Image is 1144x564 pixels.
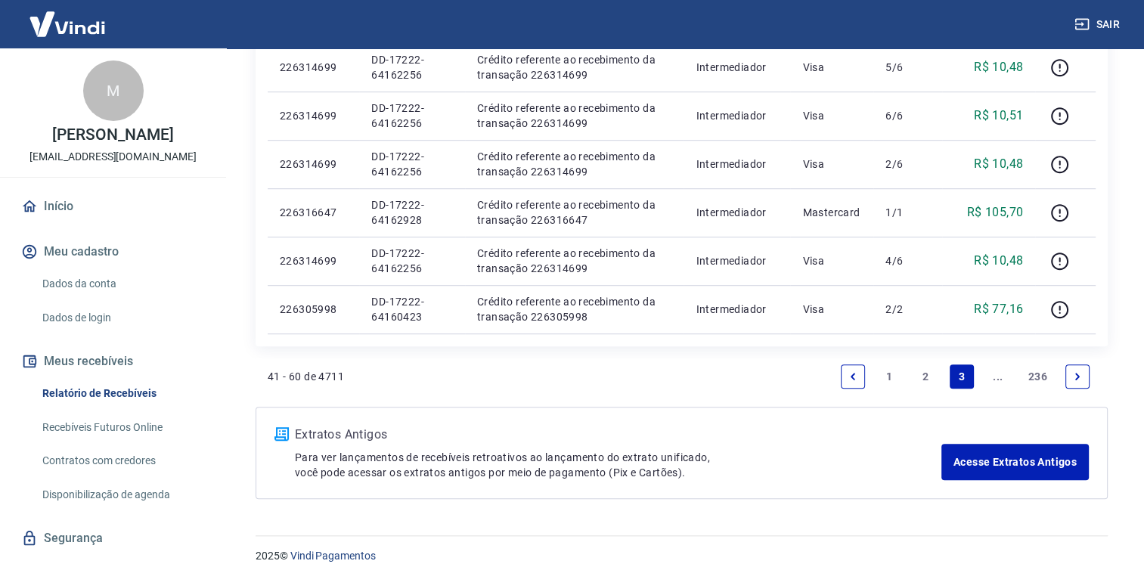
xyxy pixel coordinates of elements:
p: [EMAIL_ADDRESS][DOMAIN_NAME] [29,149,197,165]
a: Acesse Extratos Antigos [941,444,1089,480]
a: Next page [1065,364,1090,389]
p: DD-17222-64162256 [371,149,452,179]
p: R$ 77,16 [974,300,1023,318]
button: Meu cadastro [18,235,208,268]
img: Vindi [18,1,116,47]
p: 6/6 [885,108,930,123]
p: 226314699 [280,60,347,75]
a: Disponibilização de agenda [36,479,208,510]
a: Page 3 is your current page [950,364,974,389]
a: Dados da conta [36,268,208,299]
p: Extratos Antigos [295,426,941,444]
a: Vindi Pagamentos [290,550,376,562]
p: Intermediador [696,60,778,75]
a: Jump forward [986,364,1010,389]
p: DD-17222-64162256 [371,52,452,82]
p: DD-17222-64162256 [371,246,452,276]
p: 226314699 [280,108,347,123]
p: Crédito referente ao recebimento da transação 226314699 [477,52,672,82]
p: 41 - 60 de 4711 [268,369,344,384]
a: Início [18,190,208,223]
p: R$ 10,48 [974,58,1023,76]
p: Crédito referente ao recebimento da transação 226314699 [477,246,672,276]
p: Visa [802,302,861,317]
p: Crédito referente ao recebimento da transação 226305998 [477,294,672,324]
ul: Pagination [835,358,1096,395]
p: 2/6 [885,156,930,172]
p: R$ 10,51 [974,107,1023,125]
p: R$ 10,48 [974,155,1023,173]
a: Contratos com credores [36,445,208,476]
p: Visa [802,60,861,75]
p: DD-17222-64160423 [371,294,452,324]
p: Intermediador [696,156,778,172]
p: [PERSON_NAME] [52,127,173,143]
p: 2025 © [256,548,1108,564]
a: Previous page [841,364,865,389]
a: Segurança [18,522,208,555]
p: 226305998 [280,302,347,317]
button: Sair [1071,11,1126,39]
p: DD-17222-64162256 [371,101,452,131]
p: 1/1 [885,205,930,220]
button: Meus recebíveis [18,345,208,378]
img: ícone [274,427,289,441]
p: 226314699 [280,156,347,172]
p: Crédito referente ao recebimento da transação 226314699 [477,101,672,131]
p: Intermediador [696,302,778,317]
p: Intermediador [696,253,778,268]
a: Relatório de Recebíveis [36,378,208,409]
p: Para ver lançamentos de recebíveis retroativos ao lançamento do extrato unificado, você pode aces... [295,450,941,480]
div: M [83,60,144,121]
p: 2/2 [885,302,930,317]
p: R$ 105,70 [967,203,1024,222]
a: Recebíveis Futuros Online [36,412,208,443]
p: 226314699 [280,253,347,268]
p: DD-17222-64162928 [371,197,452,228]
a: Dados de login [36,302,208,333]
a: Page 236 [1022,364,1053,389]
p: Intermediador [696,205,778,220]
p: Crédito referente ao recebimento da transação 226314699 [477,149,672,179]
p: Visa [802,253,861,268]
p: Mastercard [802,205,861,220]
a: Page 1 [877,364,901,389]
a: Page 2 [913,364,938,389]
p: Intermediador [696,108,778,123]
p: Visa [802,108,861,123]
p: 226316647 [280,205,347,220]
p: R$ 10,48 [974,252,1023,270]
p: Visa [802,156,861,172]
p: 4/6 [885,253,930,268]
p: 5/6 [885,60,930,75]
p: Crédito referente ao recebimento da transação 226316647 [477,197,672,228]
